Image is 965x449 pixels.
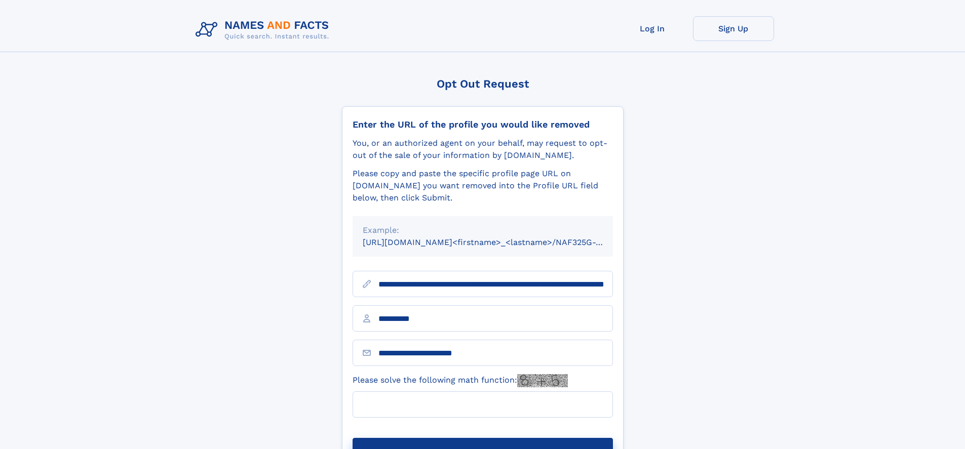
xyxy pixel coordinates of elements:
[612,16,693,41] a: Log In
[363,224,603,236] div: Example:
[353,168,613,204] div: Please copy and paste the specific profile page URL on [DOMAIN_NAME] you want removed into the Pr...
[353,374,568,387] label: Please solve the following math function:
[353,137,613,161] div: You, or an authorized agent on your behalf, may request to opt-out of the sale of your informatio...
[693,16,774,41] a: Sign Up
[342,77,624,90] div: Opt Out Request
[363,237,632,247] small: [URL][DOMAIN_NAME]<firstname>_<lastname>/NAF325G-xxxxxxxx
[191,16,337,44] img: Logo Names and Facts
[353,119,613,130] div: Enter the URL of the profile you would like removed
